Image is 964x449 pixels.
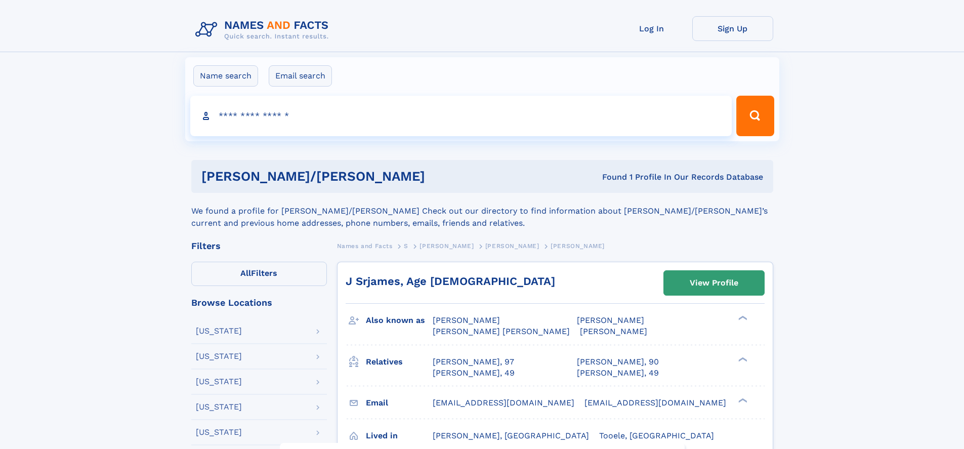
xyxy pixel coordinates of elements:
[736,397,748,403] div: ❯
[193,65,258,87] label: Name search
[196,428,242,436] div: [US_STATE]
[366,394,433,412] h3: Email
[514,172,763,183] div: Found 1 Profile In Our Records Database
[433,356,514,368] a: [PERSON_NAME], 97
[191,262,327,286] label: Filters
[196,403,242,411] div: [US_STATE]
[196,327,242,335] div: [US_STATE]
[664,271,764,295] a: View Profile
[366,312,433,329] h3: Also known as
[404,242,408,250] span: S
[191,16,337,44] img: Logo Names and Facts
[433,431,589,440] span: [PERSON_NAME], [GEOGRAPHIC_DATA]
[580,326,647,336] span: [PERSON_NAME]
[485,239,539,252] a: [PERSON_NAME]
[577,368,659,379] a: [PERSON_NAME], 49
[366,353,433,371] h3: Relatives
[201,170,514,183] h1: [PERSON_NAME]/[PERSON_NAME]
[404,239,408,252] a: S
[337,239,393,252] a: Names and Facts
[584,398,726,407] span: [EMAIL_ADDRESS][DOMAIN_NAME]
[191,193,773,229] div: We found a profile for [PERSON_NAME]/[PERSON_NAME] Check out our directory to find information ab...
[191,298,327,307] div: Browse Locations
[611,16,692,41] a: Log In
[420,242,474,250] span: [PERSON_NAME]
[196,378,242,386] div: [US_STATE]
[433,326,570,336] span: [PERSON_NAME] [PERSON_NAME]
[577,315,644,325] span: [PERSON_NAME]
[577,356,659,368] a: [PERSON_NAME], 90
[736,315,748,321] div: ❯
[191,241,327,251] div: Filters
[551,242,605,250] span: [PERSON_NAME]
[692,16,773,41] a: Sign Up
[433,368,515,379] a: [PERSON_NAME], 49
[190,96,732,136] input: search input
[433,398,574,407] span: [EMAIL_ADDRESS][DOMAIN_NAME]
[346,275,555,288] a: J Srjames, Age [DEMOGRAPHIC_DATA]
[485,242,539,250] span: [PERSON_NAME]
[736,356,748,362] div: ❯
[599,431,714,440] span: Tooele, [GEOGRAPHIC_DATA]
[690,271,738,295] div: View Profile
[196,352,242,360] div: [US_STATE]
[736,96,774,136] button: Search Button
[269,65,332,87] label: Email search
[366,427,433,444] h3: Lived in
[240,268,251,278] span: All
[433,315,500,325] span: [PERSON_NAME]
[420,239,474,252] a: [PERSON_NAME]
